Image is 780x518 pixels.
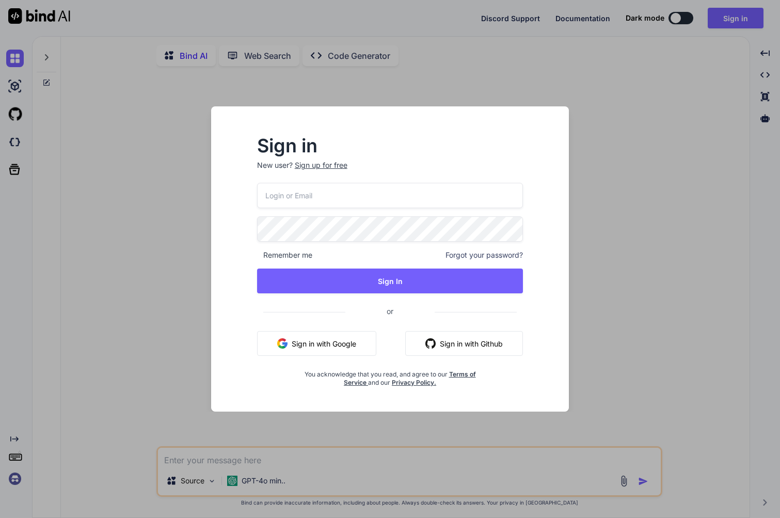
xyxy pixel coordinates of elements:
div: Sign up for free [295,160,347,170]
h2: Sign in [257,137,523,154]
button: Sign in with Google [257,331,376,356]
img: google [277,338,288,349]
button: Sign in with Github [405,331,523,356]
span: Forgot your password? [445,250,523,260]
img: github [425,338,436,349]
button: Sign In [257,269,523,293]
a: Privacy Policy. [392,379,436,386]
span: or [345,299,435,324]
span: Remember me [257,250,312,260]
p: New user? [257,160,523,183]
a: Terms of Service [344,370,476,386]
input: Login or Email [257,183,523,208]
div: You acknowledge that you read, and agree to our and our [301,364,479,387]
